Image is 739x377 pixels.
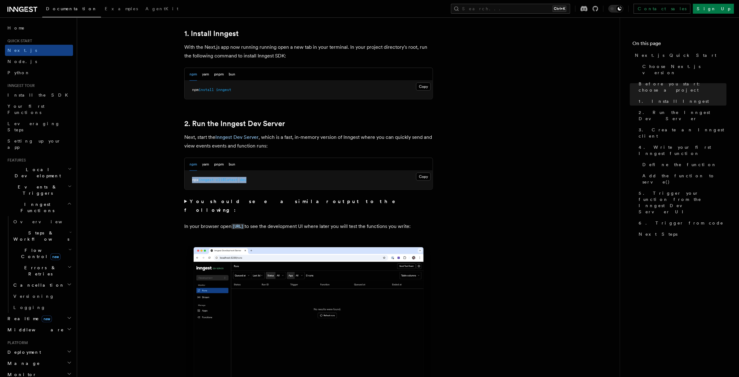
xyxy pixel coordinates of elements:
a: Contact sales [634,4,691,14]
a: Install the SDK [5,89,73,101]
a: Next.js Quick Start [632,50,727,61]
span: AgentKit [145,6,178,11]
span: Quick start [5,39,32,43]
p: Next, start the , which is a fast, in-memory version of Inngest where you can quickly send and vi... [184,133,433,150]
span: Errors & Retries [11,265,67,277]
a: Your first Functions [5,101,73,118]
a: Examples [101,2,142,17]
button: Copy [416,173,431,181]
a: Sign Up [693,4,734,14]
span: Define the function [642,161,717,168]
h4: On this page [632,40,727,50]
span: Your first Functions [7,104,44,115]
span: Leveraging Steps [7,121,60,132]
button: Inngest Functions [5,199,73,216]
span: Flow Control [11,247,68,260]
div: Inngest Functions [5,216,73,313]
span: Deployment [5,349,41,355]
button: Cancellation [11,279,73,291]
button: Realtimenew [5,313,73,324]
a: AgentKit [142,2,182,17]
a: Choose Next.js version [640,61,727,78]
span: dev [240,178,246,182]
p: With the Next.js app now running running open a new tab in your terminal. In your project directo... [184,43,433,60]
span: inngest [216,88,231,92]
button: bun [229,158,235,171]
button: npm [190,158,197,171]
a: Before you start: choose a project [636,78,727,96]
span: Platform [5,340,28,345]
span: Choose Next.js version [642,63,727,76]
summary: You should see a similar output to the following: [184,197,433,215]
a: Overview [11,216,73,227]
a: 2. Run the Inngest Dev Server [184,119,285,128]
a: 2. Run the Inngest Dev Server [636,107,727,124]
span: Next.js [7,48,37,53]
span: Home [7,25,25,31]
button: bun [229,68,235,81]
span: Next.js Quick Start [635,52,716,58]
button: Errors & Retries [11,262,73,279]
button: yarn [202,68,209,81]
button: Local Development [5,164,73,181]
button: Toggle dark mode [608,5,623,12]
a: Next Steps [636,229,727,240]
button: yarn [202,158,209,171]
a: Define the function [640,159,727,170]
a: Versioning [11,291,73,302]
span: Before you start: choose a project [639,81,727,93]
span: new [50,253,61,260]
span: Versioning [13,294,54,299]
span: 5. Trigger your function from the Inngest Dev Server UI [639,190,727,215]
span: Events & Triggers [5,184,68,196]
span: Inngest Functions [5,201,67,214]
button: Middleware [5,324,73,335]
span: inngest-cli@latest [199,178,238,182]
span: Features [5,158,26,163]
span: Next Steps [639,231,677,237]
span: Node.js [7,59,37,64]
a: Leveraging Steps [5,118,73,135]
span: Documentation [46,6,97,11]
a: Setting up your app [5,135,73,153]
a: 3. Create an Inngest client [636,124,727,142]
button: Steps & Workflows [11,227,73,245]
span: Local Development [5,166,68,179]
span: Setting up your app [7,139,61,150]
strong: You should see a similar output to the following: [184,198,404,213]
button: pnpm [214,68,224,81]
a: [URL] [232,223,245,229]
span: 3. Create an Inngest client [639,127,727,139]
a: 1. Install Inngest [636,96,727,107]
span: Inngest tour [5,83,35,88]
p: In your browser open to see the development UI where later you will test the functions you write: [184,222,433,231]
button: Search...Ctrl+K [451,4,570,14]
kbd: Ctrl+K [553,6,567,12]
span: Manage [5,360,40,366]
span: Add the function to serve() [642,173,727,185]
span: Cancellation [11,282,65,288]
span: Overview [13,219,77,224]
span: 2. Run the Inngest Dev Server [639,109,727,122]
span: Middleware [5,327,64,333]
span: new [42,316,52,322]
span: 1. Install Inngest [639,98,709,104]
span: npx [192,178,199,182]
span: npm [192,88,199,92]
a: Home [5,22,73,34]
a: Add the function to serve() [640,170,727,188]
a: Node.js [5,56,73,67]
a: 1. Install Inngest [184,29,239,38]
button: pnpm [214,158,224,171]
button: Flow Controlnew [11,245,73,262]
span: Steps & Workflows [11,230,69,242]
span: Realtime [5,316,52,322]
a: 4. Write your first Inngest function [636,142,727,159]
span: Install the SDK [7,93,72,98]
button: Deployment [5,347,73,358]
button: Manage [5,358,73,369]
button: Events & Triggers [5,181,73,199]
span: install [199,88,214,92]
button: Copy [416,83,431,91]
